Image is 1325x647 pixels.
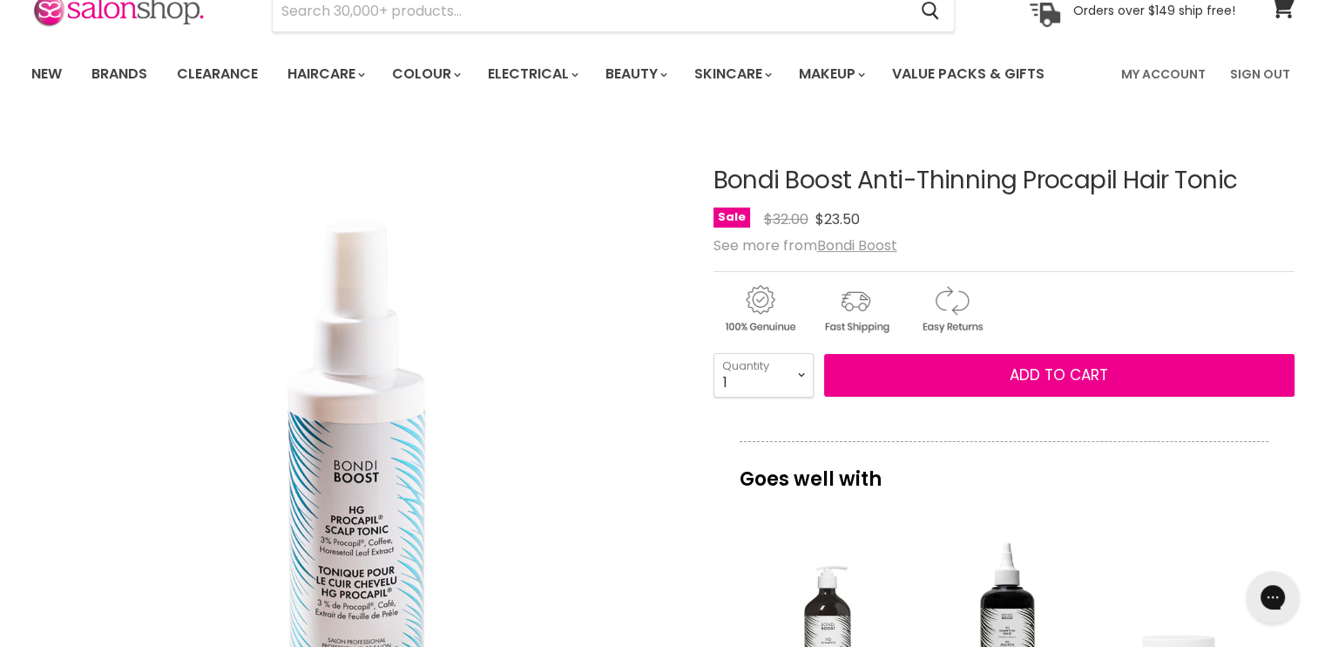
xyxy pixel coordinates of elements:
img: shipping.gif [809,283,902,336]
ul: Main menu [18,49,1085,99]
span: $23.50 [815,209,860,229]
span: Add to cart [1010,364,1108,385]
p: Goes well with [740,441,1268,499]
a: Value Packs & Gifts [879,56,1058,92]
a: Beauty [592,56,678,92]
span: $32.00 [764,209,808,229]
a: Skincare [681,56,782,92]
a: Clearance [164,56,271,92]
nav: Main [10,49,1316,99]
img: genuine.gif [713,283,806,336]
a: New [18,56,75,92]
a: Makeup [786,56,875,92]
iframe: Gorgias live chat messenger [1238,565,1308,630]
img: returns.gif [905,283,997,336]
a: Brands [78,56,160,92]
a: Electrical [475,56,589,92]
h1: Bondi Boost Anti-Thinning Procapil Hair Tonic [713,167,1295,194]
a: Bondi Boost [817,235,897,255]
select: Quantity [713,353,814,397]
a: Colour [379,56,471,92]
a: Haircare [274,56,375,92]
a: Sign Out [1220,56,1301,92]
a: My Account [1111,56,1216,92]
span: Sale [713,208,750,228]
span: See more from [713,235,897,255]
p: Orders over $149 ship free! [1073,3,1235,18]
button: Add to cart [824,354,1295,398]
